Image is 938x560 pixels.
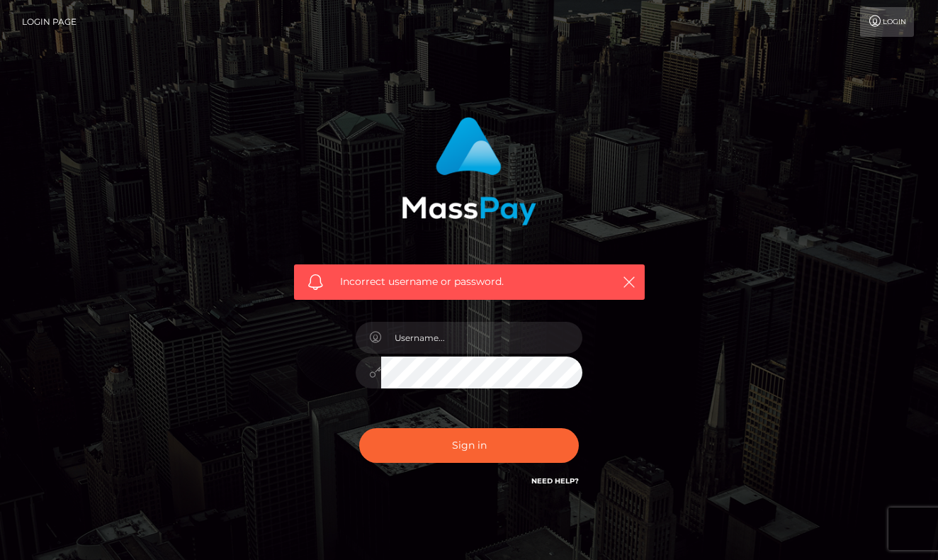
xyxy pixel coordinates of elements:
[340,274,599,289] span: Incorrect username or password.
[860,7,914,37] a: Login
[22,7,77,37] a: Login Page
[359,428,579,463] button: Sign in
[381,322,582,354] input: Username...
[402,117,536,225] img: MassPay Login
[531,476,579,486] a: Need Help?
